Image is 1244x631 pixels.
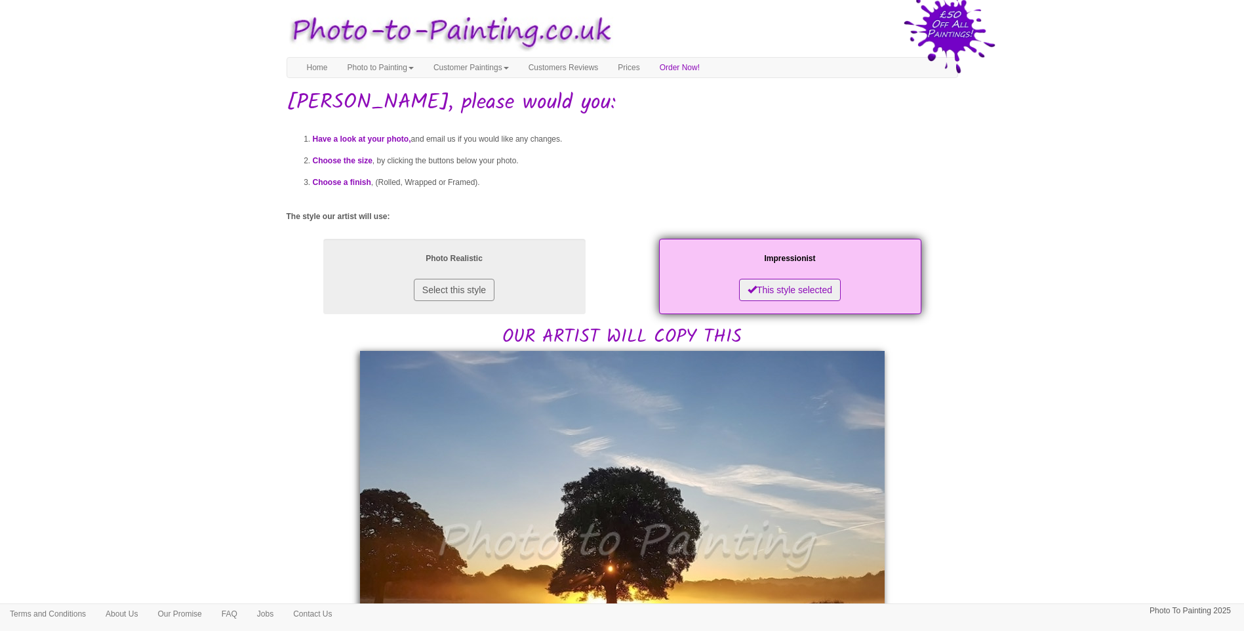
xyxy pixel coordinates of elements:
li: , (Rolled, Wrapped or Framed). [313,172,958,193]
a: Order Now! [650,58,710,77]
label: The style our artist will use: [287,211,390,222]
a: Home [297,58,338,77]
h2: OUR ARTIST WILL COPY THIS [287,235,958,348]
p: Photo Realistic [336,252,572,266]
a: Photo to Painting [338,58,424,77]
a: About Us [96,604,148,624]
a: Prices [608,58,649,77]
a: Customers Reviews [519,58,609,77]
span: Choose the size [313,156,372,165]
p: Photo To Painting 2025 [1150,604,1231,618]
li: , by clicking the buttons below your photo. [313,150,958,172]
span: Choose a finish [313,178,371,187]
a: Contact Us [283,604,342,624]
li: and email us if you would like any changes. [313,129,958,150]
button: This style selected [739,279,841,301]
a: Jobs [247,604,283,624]
img: Photo to Painting [280,7,616,57]
a: FAQ [212,604,247,624]
p: Impressionist [672,252,908,266]
a: Customer Paintings [424,58,519,77]
button: Select this style [414,279,494,301]
span: Have a look at your photo, [313,134,411,144]
a: Our Promise [148,604,211,624]
h1: [PERSON_NAME], please would you: [287,91,958,114]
